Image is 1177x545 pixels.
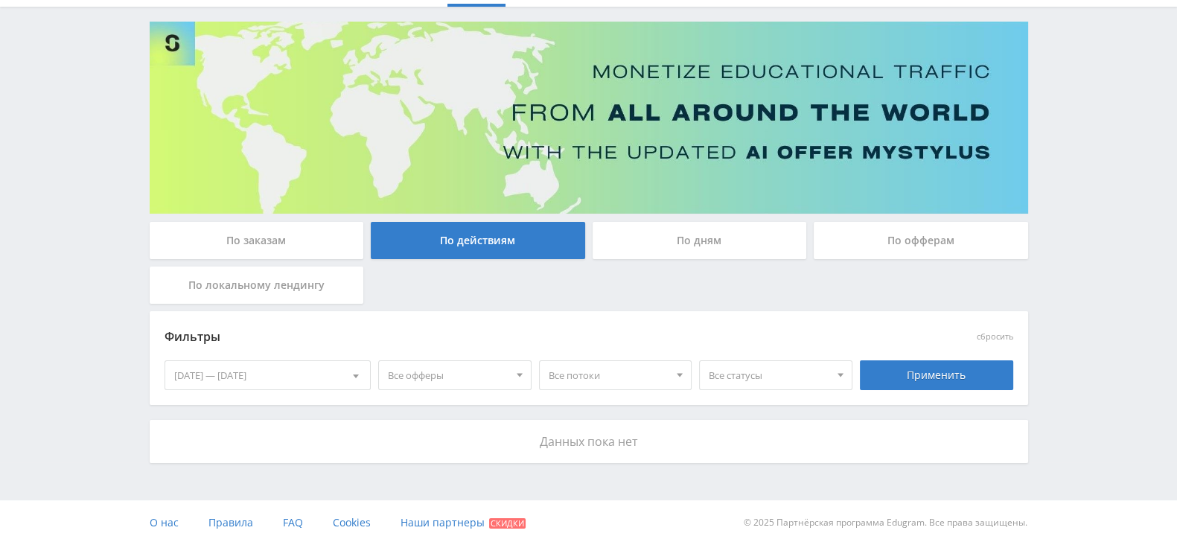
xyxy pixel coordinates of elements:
[165,435,1013,448] p: Данных пока нет
[150,500,179,545] a: О нас
[283,500,303,545] a: FAQ
[977,332,1013,342] button: сбросить
[165,361,371,389] div: [DATE] — [DATE]
[814,222,1028,259] div: По офферам
[371,222,585,259] div: По действиям
[388,361,508,389] span: Все офферы
[150,22,1028,214] img: Banner
[593,222,807,259] div: По дням
[333,500,371,545] a: Cookies
[860,360,1013,390] div: Применить
[208,500,253,545] a: Правила
[401,515,485,529] span: Наши партнеры
[208,515,253,529] span: Правила
[549,361,669,389] span: Все потоки
[401,500,526,545] a: Наши партнеры Скидки
[150,267,364,304] div: По локальному лендингу
[165,326,800,348] div: Фильтры
[283,515,303,529] span: FAQ
[150,222,364,259] div: По заказам
[489,518,526,529] span: Скидки
[333,515,371,529] span: Cookies
[596,500,1027,545] div: © 2025 Партнёрская программа Edugram. Все права защищены.
[150,515,179,529] span: О нас
[709,361,829,389] span: Все статусы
